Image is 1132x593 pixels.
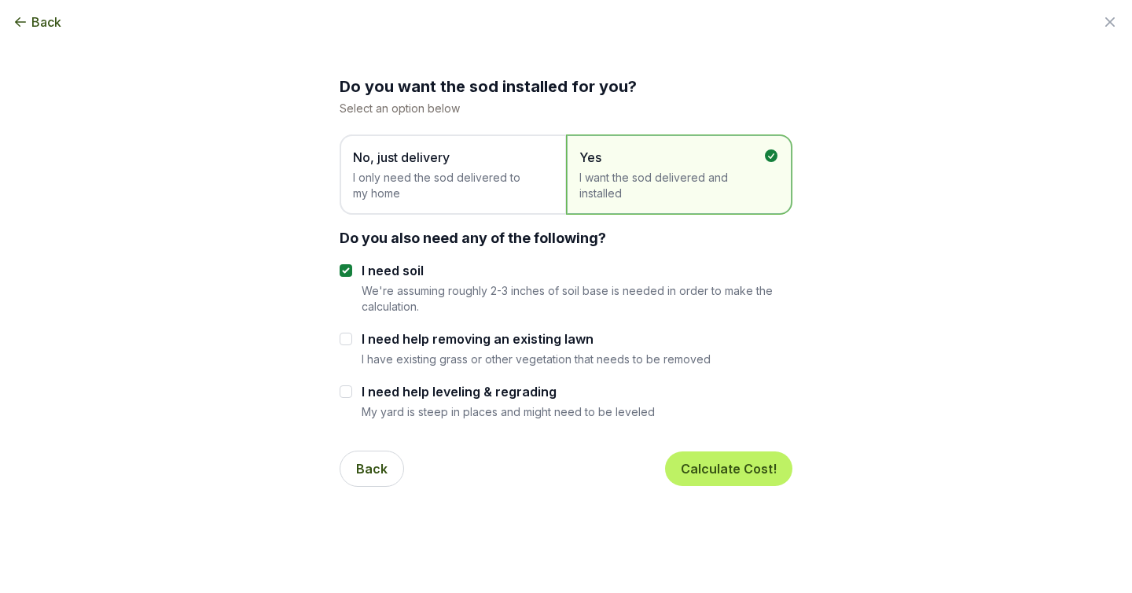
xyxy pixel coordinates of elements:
span: I only need the sod delivered to my home [353,170,537,201]
label: I need soil [362,261,792,280]
button: Back [13,13,61,31]
p: We're assuming roughly 2-3 inches of soil base is needed in order to make the calculation. [362,283,792,314]
span: No, just delivery [353,148,537,167]
h2: Do you want the sod installed for you? [340,76,792,98]
p: Select an option below [340,101,792,116]
div: Do you also need any of the following? [340,227,792,249]
span: I want the sod delivered and installed [579,170,763,201]
p: I have existing grass or other vegetation that needs to be removed [362,352,711,366]
label: I need help leveling & regrading [362,382,655,401]
p: My yard is steep in places and might need to be leveled [362,404,655,419]
label: I need help removing an existing lawn [362,330,711,348]
button: Calculate Cost! [665,451,792,486]
span: Back [31,13,61,31]
span: Yes [579,148,763,167]
button: Back [340,451,404,487]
